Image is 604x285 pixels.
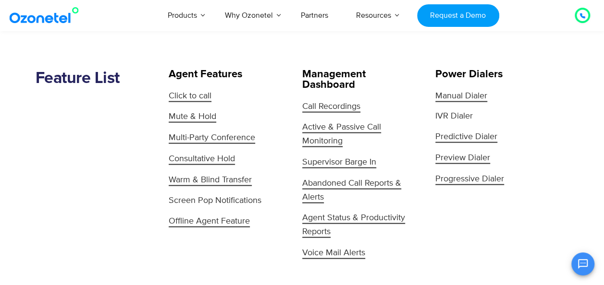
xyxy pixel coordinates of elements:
[435,91,487,102] span: Manual Dialer
[169,110,285,124] a: Mute & Hold
[169,194,261,207] span: Screen Pop Notifications
[435,131,497,143] span: Predictive Dialer
[435,130,552,144] a: Predictive Dialer
[302,246,419,260] a: Voice Mail Alerts
[435,110,473,123] span: IVR Dialer
[169,214,285,228] a: Offline Agent Feature
[169,173,285,187] a: Warm & Blind Transfer
[302,157,376,168] span: Supervisor Barge In
[302,120,419,148] a: Active & Passive Call Monitoring
[302,101,360,113] span: Call Recordings
[169,131,285,145] a: Multi-Party Conference
[435,89,552,103] a: Manual Dialer
[302,211,419,239] a: Agent Status & Productivity Reports
[435,174,504,185] span: Progressive Dialer
[169,154,235,165] span: Consultative Hold
[302,177,419,204] a: Abandoned Call Reports & Alerts
[302,178,401,203] span: Abandoned Call Reports & Alerts
[302,213,405,238] span: Agent Status & Productivity Reports
[302,100,419,114] a: Call Recordings
[169,132,255,144] span: Multi-Party Conference
[302,248,365,259] span: Voice Mail Alerts
[571,252,594,275] button: Open chat
[435,153,490,164] span: Preview Dialer
[169,91,211,102] span: Click to call
[302,155,419,169] a: Supervisor Barge In
[169,216,250,227] span: Offline Agent Feature
[417,4,499,27] a: Request a Demo
[169,111,216,123] span: Mute & Hold
[169,152,285,166] a: Consultative Hold
[302,122,381,147] span: Active & Passive Call Monitoring
[36,69,169,88] h2: Feature List
[169,89,285,103] a: Click to call
[435,172,552,186] a: Progressive Dialer
[302,69,419,90] h5: Management Dashboard
[169,175,252,186] span: Warm & Blind Transfer
[169,69,285,80] h5: Agent Features
[435,69,552,80] h5: Power Dialers
[435,151,552,165] a: Preview Dialer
